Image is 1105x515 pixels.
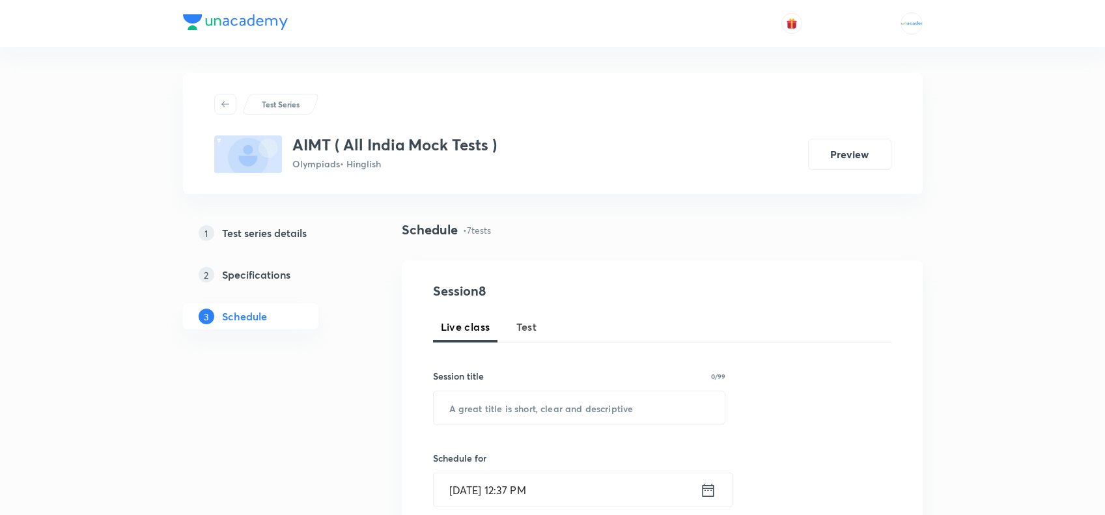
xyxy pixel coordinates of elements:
img: fallback-thumbnail.png [214,135,282,173]
p: Test Series [262,98,300,110]
input: A great title is short, clear and descriptive [434,391,725,425]
h4: Schedule [402,220,458,240]
span: Live class [441,319,490,335]
a: 1Test series details [183,220,360,246]
a: Company Logo [183,14,288,33]
p: • 7 tests [463,223,491,237]
button: avatar [781,13,802,34]
p: 2 [199,267,214,283]
h6: Schedule for [433,451,726,465]
button: Preview [808,139,891,170]
p: Olympiads • Hinglish [292,157,497,171]
h6: Session title [433,369,484,383]
h5: Test series details [222,225,307,241]
h4: Session 8 [433,281,671,301]
h5: Specifications [222,267,290,283]
p: 0/99 [711,373,725,380]
img: MOHAMMED SHOAIB [901,12,923,35]
p: 3 [199,309,214,324]
span: Test [516,319,537,335]
h5: Schedule [222,309,267,324]
h3: AIMT ( All India Mock Tests ) [292,135,497,154]
a: 2Specifications [183,262,360,288]
img: avatar [786,18,798,29]
img: Company Logo [183,14,288,30]
p: 1 [199,225,214,241]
